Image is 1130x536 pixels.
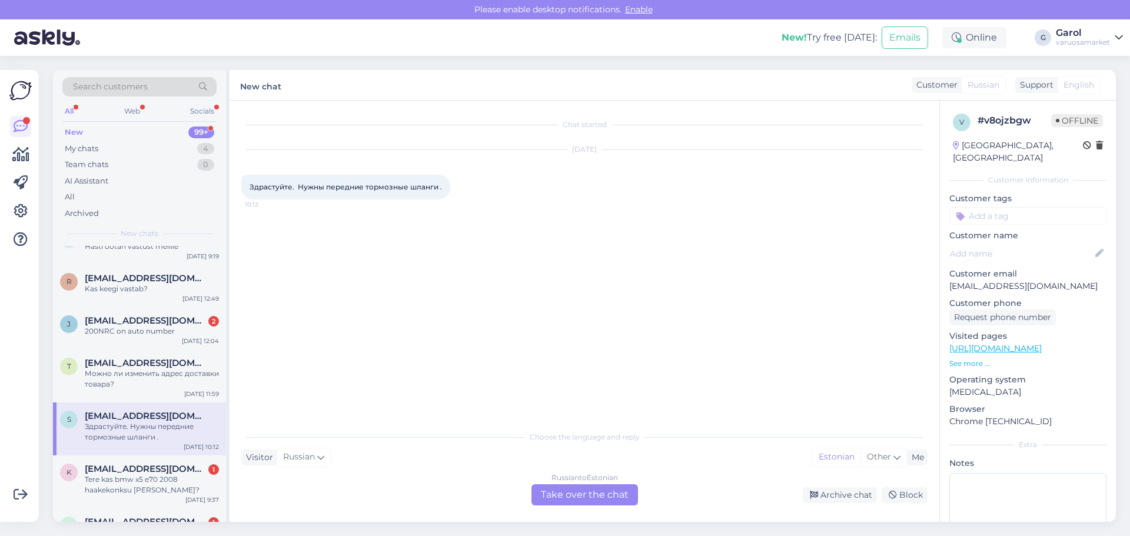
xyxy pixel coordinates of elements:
p: Browser [949,403,1106,415]
b: New! [782,32,807,43]
span: S [67,415,71,424]
div: Socials [188,104,217,119]
div: Try free [DATE]: [782,31,877,45]
span: Offline [1051,114,1103,127]
div: Hästi ootan vastust meilile [85,241,219,252]
div: Здрастуйте. Нужны передние тормозные шланги . [85,421,219,442]
div: Можно ли изменить адрес доставки товара? [85,368,219,389]
span: Russian [283,451,315,464]
div: 1 [208,464,219,475]
span: English [1063,79,1094,91]
div: Online [942,27,1006,48]
div: 4 [197,143,214,155]
div: All [62,104,76,119]
div: [DATE] 11:59 [184,389,219,398]
div: 2 [208,316,219,327]
button: Emails [882,26,928,49]
span: Jaanus.helde@gmail.com [85,315,207,326]
div: Block [882,487,928,503]
div: 200NRC on auto number [85,326,219,337]
p: Customer email [949,268,1106,280]
div: [GEOGRAPHIC_DATA], [GEOGRAPHIC_DATA] [953,139,1083,164]
div: Me [907,451,924,464]
div: [DATE] 12:49 [182,294,219,303]
div: Web [122,104,142,119]
span: v [959,118,964,126]
div: 0 [197,159,214,171]
div: [DATE] [241,144,928,155]
span: K [67,468,72,477]
span: Sergeypidbuzhskiy8@gmail.com [85,411,207,421]
div: # v8ojzbgw [978,114,1051,128]
div: Garol [1056,28,1110,38]
div: 99+ [188,126,214,138]
p: Customer phone [949,297,1106,309]
p: [MEDICAL_DATA] [949,386,1106,398]
span: Kreekkristo88@gmail.com [85,464,207,474]
span: R [67,277,72,286]
div: [DATE] 10:12 [184,442,219,451]
div: New [65,126,83,138]
div: 1 [208,517,219,528]
p: Operating system [949,374,1106,386]
p: Customer name [949,229,1106,242]
div: Choose the language and reply [241,432,928,442]
span: Здрастуйте. Нужны передние тормозные шланги . [250,182,442,191]
div: Archived [65,208,99,219]
span: J [67,319,71,328]
div: Request phone number [949,309,1056,325]
div: Customer [912,79,958,91]
span: New chats [121,228,158,239]
div: G [1035,29,1051,46]
div: Team chats [65,159,108,171]
div: [DATE] 12:04 [182,337,219,345]
span: Other [867,451,891,462]
div: Kas keegi vastab? [85,284,219,294]
p: Notes [949,457,1106,470]
div: Customer information [949,175,1106,185]
span: Ranetandrejev95@gmail.com [85,273,207,284]
p: Visited pages [949,330,1106,342]
span: Enable [621,4,656,15]
input: Add a tag [949,207,1106,225]
span: i [68,521,70,530]
a: [URL][DOMAIN_NAME] [949,343,1042,354]
div: Visitor [241,451,273,464]
div: varuosamarket [1056,38,1110,47]
label: New chat [240,77,281,93]
div: [DATE] 9:37 [185,495,219,504]
div: All [65,191,75,203]
div: Estonian [813,448,860,466]
div: [DATE] 9:19 [187,252,219,261]
div: Tere kas bmw x5 e70 2008 haakekonksu [PERSON_NAME]? [85,474,219,495]
p: [EMAIL_ADDRESS][DOMAIN_NAME] [949,280,1106,292]
p: Customer tags [949,192,1106,205]
div: Archive chat [803,487,877,503]
span: Search customers [73,81,148,93]
span: Tetianashuvalova@gmail.com [85,358,207,368]
p: Chrome [TECHNICAL_ID] [949,415,1106,428]
div: Russian to Estonian [551,472,618,483]
div: Support [1015,79,1053,91]
img: Askly Logo [9,79,32,102]
span: T [67,362,71,371]
p: See more ... [949,358,1106,369]
a: Garolvaruosamarket [1056,28,1123,47]
div: AI Assistant [65,175,108,187]
div: Take over the chat [531,484,638,505]
span: Russian [968,79,999,91]
div: Extra [949,440,1106,450]
input: Add name [950,247,1093,260]
div: Chat started [241,119,928,130]
span: ivokuusma1974@gmail.com [85,517,207,527]
div: My chats [65,143,98,155]
span: 10:12 [245,200,289,209]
